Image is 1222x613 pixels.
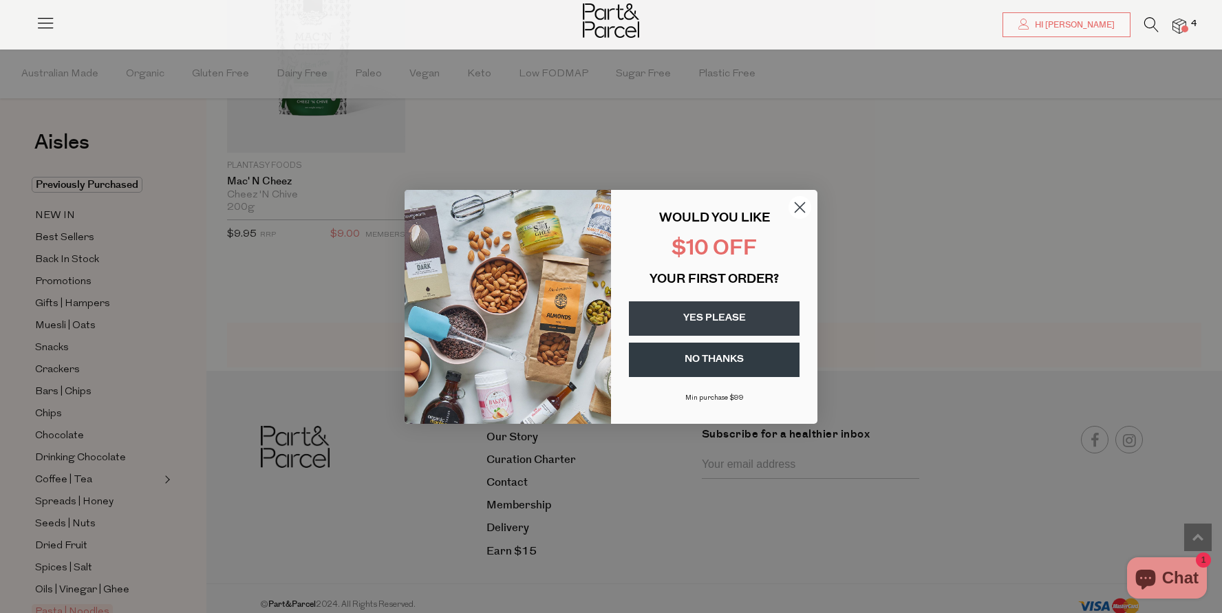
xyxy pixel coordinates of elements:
span: $10 OFF [672,239,757,260]
button: Close dialog [788,195,812,219]
inbox-online-store-chat: Shopify online store chat [1123,557,1211,602]
button: YES PLEASE [629,301,800,336]
span: Min purchase $99 [685,394,744,402]
span: 4 [1188,18,1200,30]
span: YOUR FIRST ORDER? [650,274,779,286]
span: Hi [PERSON_NAME] [1031,19,1115,31]
span: WOULD YOU LIKE [659,213,770,225]
a: Hi [PERSON_NAME] [1003,12,1130,37]
img: 43fba0fb-7538-40bc-babb-ffb1a4d097bc.jpeg [405,190,611,424]
a: 4 [1172,19,1186,33]
button: NO THANKS [629,343,800,377]
img: Part&Parcel [583,3,639,38]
